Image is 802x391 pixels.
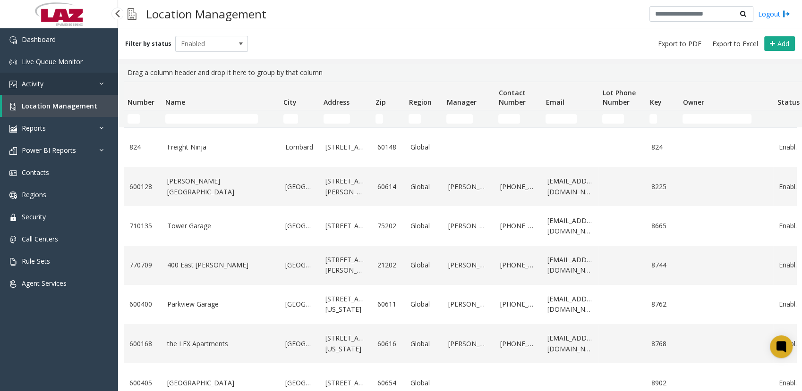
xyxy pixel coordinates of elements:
a: [STREET_ADDRESS] [325,142,366,152]
a: [EMAIL_ADDRESS][DOMAIN_NAME] [547,216,593,237]
input: Contact Number Filter [498,114,520,124]
img: pageIcon [128,2,137,25]
span: Lot Phone Number [602,88,635,107]
a: 21202 [377,260,399,270]
input: Manager Filter [446,114,473,124]
input: Zip Filter [375,114,383,124]
img: 'icon' [9,81,17,88]
span: Key [649,98,661,107]
a: Enabled [779,299,801,309]
span: Email [546,98,564,107]
a: the LEX Apartments [167,339,274,349]
h3: Location Management [141,2,271,25]
a: Enabled [779,142,801,152]
a: Global [410,378,437,388]
span: Manager [446,98,476,107]
span: Region [409,98,431,107]
td: Manager Filter [443,110,495,127]
a: [EMAIL_ADDRESS][DOMAIN_NAME] [547,333,593,354]
input: Name Filter [165,114,258,124]
span: Call Centers [22,234,58,243]
span: Owner [683,98,704,107]
img: 'icon' [9,36,17,44]
img: 'icon' [9,236,17,243]
span: Live Queue Monitor [22,57,83,66]
span: Contacts [22,168,49,177]
a: [GEOGRAPHIC_DATA] [285,182,314,192]
span: Name [165,98,185,107]
a: 60148 [377,142,399,152]
a: 600168 [129,339,156,349]
a: [PERSON_NAME] [448,221,489,231]
td: Number Filter [124,110,162,127]
a: 60616 [377,339,399,349]
a: Enabled [779,221,801,231]
a: [STREET_ADDRESS][US_STATE] [325,294,366,315]
a: 8768 [651,339,673,349]
a: [PHONE_NUMBER] [500,299,536,309]
a: [GEOGRAPHIC_DATA] [285,221,314,231]
a: [EMAIL_ADDRESS][DOMAIN_NAME] [547,255,593,276]
a: Global [410,142,437,152]
td: Contact Number Filter [495,110,542,127]
a: Enabled [779,378,801,388]
td: Zip Filter [372,110,405,127]
a: 8665 [651,221,673,231]
a: 8762 [651,299,673,309]
a: 60614 [377,182,399,192]
a: 600128 [129,182,156,192]
td: Region Filter [405,110,443,127]
span: Dashboard [22,35,56,44]
span: Enabled [176,36,233,51]
a: Logout [758,9,790,19]
a: 8902 [651,378,673,388]
a: Global [410,299,437,309]
td: Owner Filter [679,110,773,127]
img: 'icon' [9,58,17,66]
a: Global [410,182,437,192]
img: 'icon' [9,169,17,177]
span: City [283,98,297,107]
img: 'icon' [9,191,17,199]
span: Regions [22,190,46,199]
a: [GEOGRAPHIC_DATA] [285,299,314,309]
span: Export to Excel [712,39,758,49]
span: Add [777,39,789,48]
a: 8225 [651,182,673,192]
td: City Filter [280,110,320,127]
div: Drag a column header and drop it here to group by that column [124,64,796,82]
input: Region Filter [409,114,421,124]
a: Enabled [779,260,801,270]
a: Global [410,260,437,270]
a: Lombard [285,142,314,152]
a: 75202 [377,221,399,231]
input: Key Filter [649,114,657,124]
input: Address Filter [324,114,350,124]
a: [GEOGRAPHIC_DATA] [167,378,274,388]
input: Number Filter [128,114,140,124]
a: 600400 [129,299,156,309]
a: 400 East [PERSON_NAME] [167,260,274,270]
a: [PHONE_NUMBER] [500,182,536,192]
span: Export to PDF [658,39,701,49]
span: Address [324,98,350,107]
td: Key Filter [646,110,679,127]
img: logout [783,9,790,19]
a: 710135 [129,221,156,231]
td: Lot Phone Number Filter [598,110,646,127]
a: 824 [129,142,156,152]
a: 600405 [129,378,156,388]
input: Owner Filter [683,114,751,124]
span: Agent Services [22,279,67,288]
a: 60611 [377,299,399,309]
a: [PERSON_NAME] [448,299,489,309]
img: 'icon' [9,125,17,133]
a: [PERSON_NAME] [448,260,489,270]
a: 60654 [377,378,399,388]
a: [STREET_ADDRESS][US_STATE] [325,333,366,354]
a: Freight Ninja [167,142,274,152]
span: Number [128,98,154,107]
a: [PERSON_NAME] [448,182,489,192]
span: Power BI Reports [22,146,76,155]
a: [GEOGRAPHIC_DATA] [285,339,314,349]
